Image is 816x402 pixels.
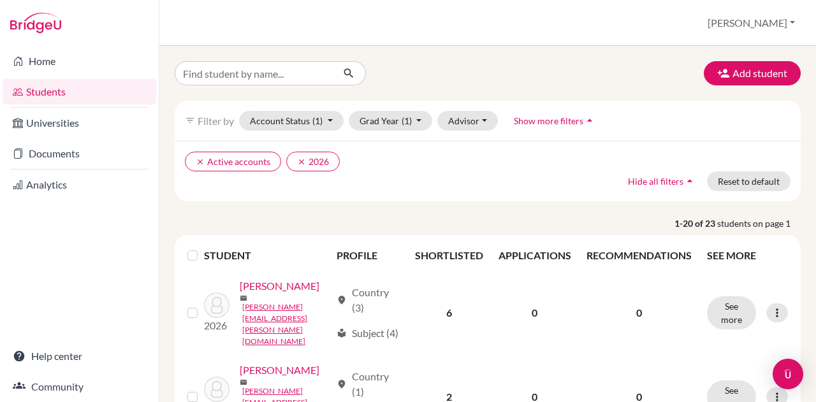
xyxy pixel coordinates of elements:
[10,13,61,33] img: Bridge-U
[185,115,195,126] i: filter_list
[3,141,156,166] a: Documents
[3,48,156,74] a: Home
[491,271,579,355] td: 0
[514,115,583,126] span: Show more filters
[240,363,319,378] a: [PERSON_NAME]
[329,240,407,271] th: PROFILE
[3,343,156,369] a: Help center
[204,377,229,402] img: Atzbach, Amelia
[240,278,319,294] a: [PERSON_NAME]
[586,305,692,320] p: 0
[337,285,400,315] div: Country (3)
[175,61,333,85] input: Find student by name...
[674,217,717,230] strong: 1-20 of 23
[204,292,229,318] img: Alwani, Krish
[717,217,801,230] span: students on page 1
[407,240,491,271] th: SHORTLISTED
[312,115,323,126] span: (1)
[3,79,156,104] a: Students
[3,374,156,399] a: Community
[240,294,247,302] span: mail
[239,111,344,131] button: Account Status(1)
[407,271,491,355] td: 6
[617,171,707,191] button: Hide all filtersarrow_drop_up
[337,328,347,338] span: local_library
[683,175,696,187] i: arrow_drop_up
[702,11,801,35] button: [PERSON_NAME]
[437,111,498,131] button: Advisor
[402,115,412,126] span: (1)
[196,157,205,166] i: clear
[704,61,801,85] button: Add student
[286,152,340,171] button: clear2026
[337,326,398,341] div: Subject (4)
[242,301,330,347] a: [PERSON_NAME][EMAIL_ADDRESS][PERSON_NAME][DOMAIN_NAME]
[185,152,281,171] button: clearActive accounts
[503,111,607,131] button: Show more filtersarrow_drop_up
[773,359,803,389] div: Open Intercom Messenger
[3,172,156,197] a: Analytics
[491,240,579,271] th: APPLICATIONS
[337,295,347,305] span: location_on
[337,379,347,389] span: location_on
[579,240,699,271] th: RECOMMENDATIONS
[583,114,596,127] i: arrow_drop_up
[349,111,433,131] button: Grad Year(1)
[3,110,156,136] a: Universities
[240,378,247,386] span: mail
[707,296,756,329] button: See more
[297,157,306,166] i: clear
[337,369,400,399] div: Country (1)
[204,318,229,333] p: 2026
[198,115,234,127] span: Filter by
[699,240,796,271] th: SEE MORE
[628,176,683,187] span: Hide all filters
[204,240,328,271] th: STUDENT
[707,171,790,191] button: Reset to default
